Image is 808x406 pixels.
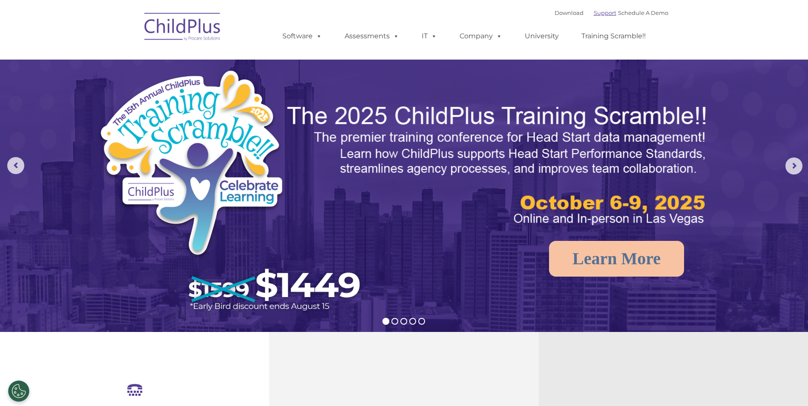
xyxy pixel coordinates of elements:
[594,9,616,16] a: Support
[765,365,808,406] iframe: Chat Widget
[2,118,116,140] a: Looks like you've opted out of email communication. Click here to get an email and opt back in.
[118,91,155,97] span: Phone number
[555,9,584,16] a: Download
[274,28,331,45] a: Software
[8,380,29,402] button: Cookies Settings
[336,28,408,45] a: Assessments
[618,9,668,16] a: Schedule A Demo
[555,9,668,16] font: |
[451,28,511,45] a: Company
[413,28,446,45] a: IT
[140,7,225,49] img: ChildPlus by Procare Solutions
[549,241,684,277] a: Learn More
[573,28,654,45] a: Training Scramble!!
[516,28,567,45] a: University
[118,56,144,63] span: Last name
